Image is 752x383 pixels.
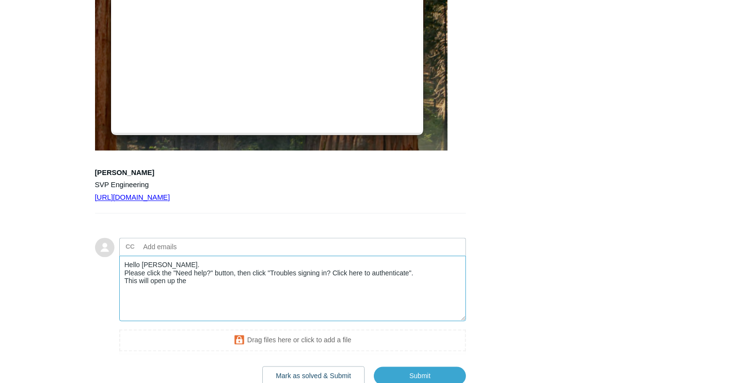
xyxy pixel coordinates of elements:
[95,169,155,176] b: [PERSON_NAME]
[95,181,149,189] span: SVP Engineering
[95,193,170,201] a: [URL][DOMAIN_NAME]
[119,255,466,321] textarea: Add your reply
[126,239,135,254] label: CC
[140,239,244,254] input: Add emails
